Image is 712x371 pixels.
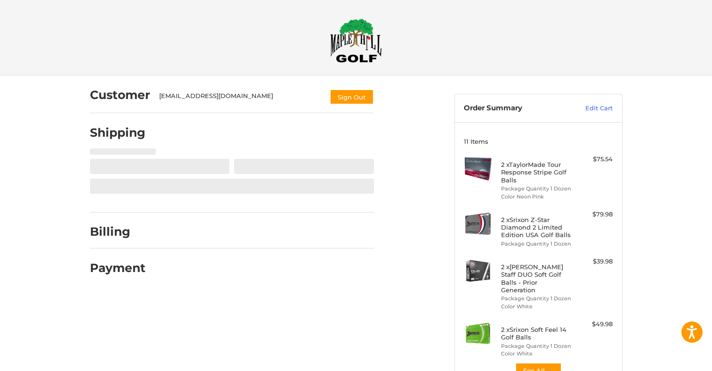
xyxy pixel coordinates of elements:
div: [EMAIL_ADDRESS][DOMAIN_NAME] [159,91,320,105]
li: Package Quantity 1 Dozen [501,240,573,248]
h2: Shipping [90,125,146,140]
div: $49.98 [575,320,613,329]
li: Color White [501,350,573,358]
h2: Customer [90,88,150,102]
h4: 2 x Srixon Soft Feel 14 Golf Balls [501,326,573,341]
h4: 2 x [PERSON_NAME] Staff DUO Soft Golf Balls - Prior Generation [501,263,573,294]
h2: Billing [90,224,145,239]
a: Edit Cart [565,104,613,113]
div: $79.98 [575,210,613,219]
li: Color Neon Pink [501,193,573,201]
h3: Order Summary [464,104,565,113]
h3: 11 Items [464,138,613,145]
div: $75.54 [575,155,613,164]
li: Package Quantity 1 Dozen [501,342,573,350]
li: Color White [501,303,573,311]
iframe: Google Customer Reviews [634,346,712,371]
h4: 2 x TaylorMade Tour Response Stripe Golf Balls [501,161,573,184]
div: $39.98 [575,257,613,266]
li: Package Quantity 1 Dozen [501,295,573,303]
li: Package Quantity 1 Dozen [501,185,573,193]
button: Sign Out [330,89,374,105]
h2: Payment [90,261,146,275]
h4: 2 x Srixon Z-Star Diamond 2 Limited Edition USA Golf Balls [501,216,573,239]
img: Maple Hill Golf [330,18,382,63]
